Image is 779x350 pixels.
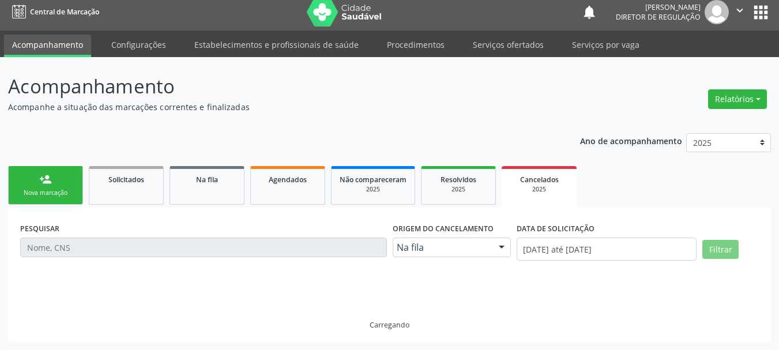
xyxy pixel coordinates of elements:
p: Ano de acompanhamento [580,133,682,148]
label: DATA DE SOLICITAÇÃO [517,220,594,238]
a: Central de Marcação [8,2,99,21]
span: Cancelados [520,175,559,185]
div: Nova marcação [17,189,74,197]
div: person_add [39,173,52,186]
div: 2025 [430,185,487,194]
span: Na fila [397,242,487,253]
i:  [733,4,746,17]
a: Estabelecimentos e profissionais de saúde [186,35,367,55]
button: apps [751,2,771,22]
a: Acompanhamento [4,35,91,57]
button: Filtrar [702,240,739,259]
a: Serviços por vaga [564,35,648,55]
span: Resolvidos [441,175,476,185]
span: Não compareceram [340,175,407,185]
p: Acompanhamento [8,72,542,101]
span: Agendados [269,175,307,185]
a: Serviços ofertados [465,35,552,55]
button: notifications [581,4,597,20]
div: 2025 [510,185,569,194]
span: Diretor de regulação [616,12,701,22]
div: 2025 [340,185,407,194]
input: Nome, CNS [20,238,387,257]
label: PESQUISAR [20,220,59,238]
p: Acompanhe a situação das marcações correntes e finalizadas [8,101,542,113]
a: Procedimentos [379,35,453,55]
input: Selecione um intervalo [517,238,697,261]
span: Na fila [196,175,218,185]
button: Relatórios [708,89,767,109]
span: Central de Marcação [30,7,99,17]
span: Solicitados [108,175,144,185]
div: [PERSON_NAME] [616,2,701,12]
div: Carregando [370,320,409,330]
a: Configurações [103,35,174,55]
label: Origem do cancelamento [393,220,494,238]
